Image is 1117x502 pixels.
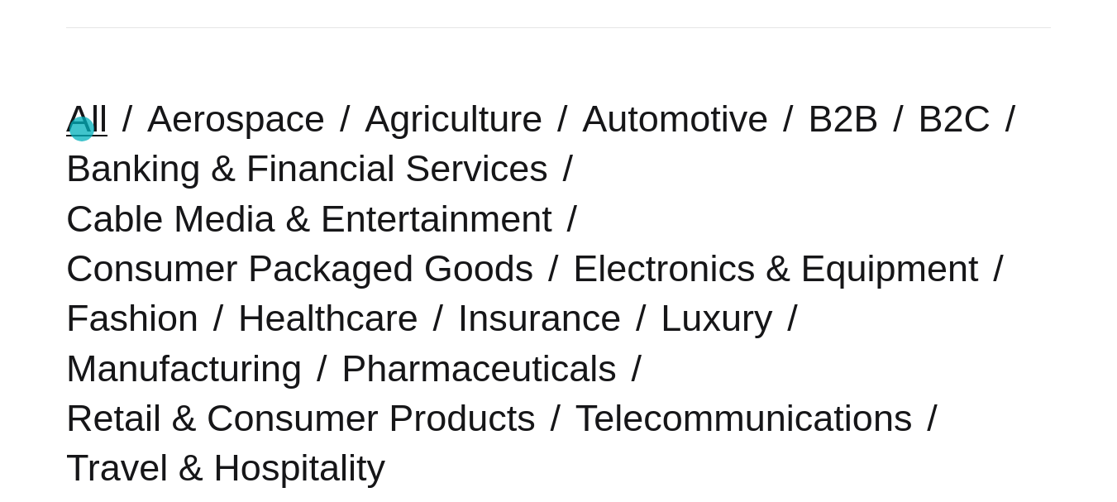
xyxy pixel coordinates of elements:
a: Healthcare [238,297,418,339]
a: Cable Media & Entertainment [66,198,552,240]
a: B2C [918,98,991,140]
a: Retail & Consumer Products [66,397,536,439]
a: All [66,98,107,140]
a: Telecommunications [575,397,913,439]
a: Electronics & Equipment [573,247,978,289]
a: Luxury [661,297,772,339]
a: Agriculture [365,98,542,140]
a: Automotive [582,98,768,140]
a: Consumer Packaged Goods [66,247,533,289]
a: Banking & Financial Services [66,147,548,189]
a: Insurance [458,297,622,339]
a: Aerospace [147,98,325,140]
a: Pharmaceuticals [341,347,617,390]
a: Travel & Hospitality [66,447,385,489]
a: B2B [808,98,878,140]
a: Manufacturing [66,347,302,390]
a: Fashion [66,297,198,339]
